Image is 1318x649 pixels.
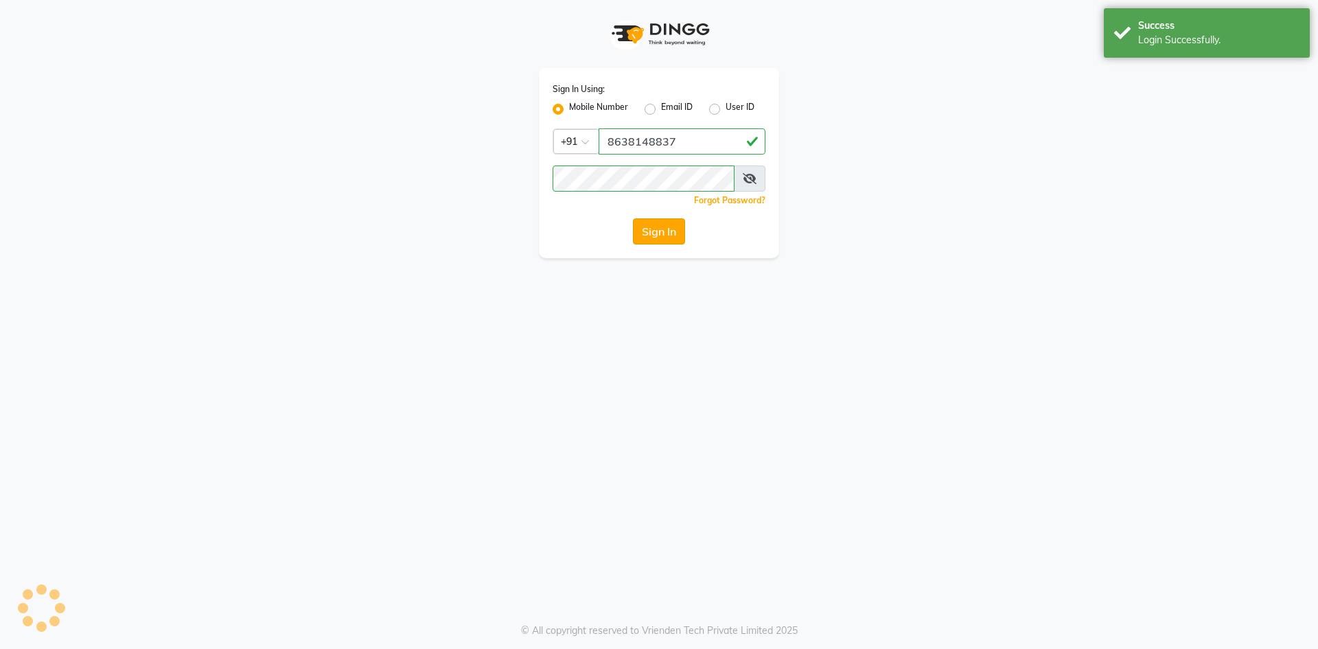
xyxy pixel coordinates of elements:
div: Login Successfully. [1138,33,1299,47]
div: Success [1138,19,1299,33]
label: Sign In Using: [553,83,605,95]
input: Username [599,128,765,155]
label: Email ID [661,101,693,117]
label: Mobile Number [569,101,628,117]
label: User ID [726,101,754,117]
input: Username [553,166,735,192]
img: logo1.svg [604,14,714,54]
a: Forgot Password? [694,195,765,205]
button: Sign In [633,218,685,244]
